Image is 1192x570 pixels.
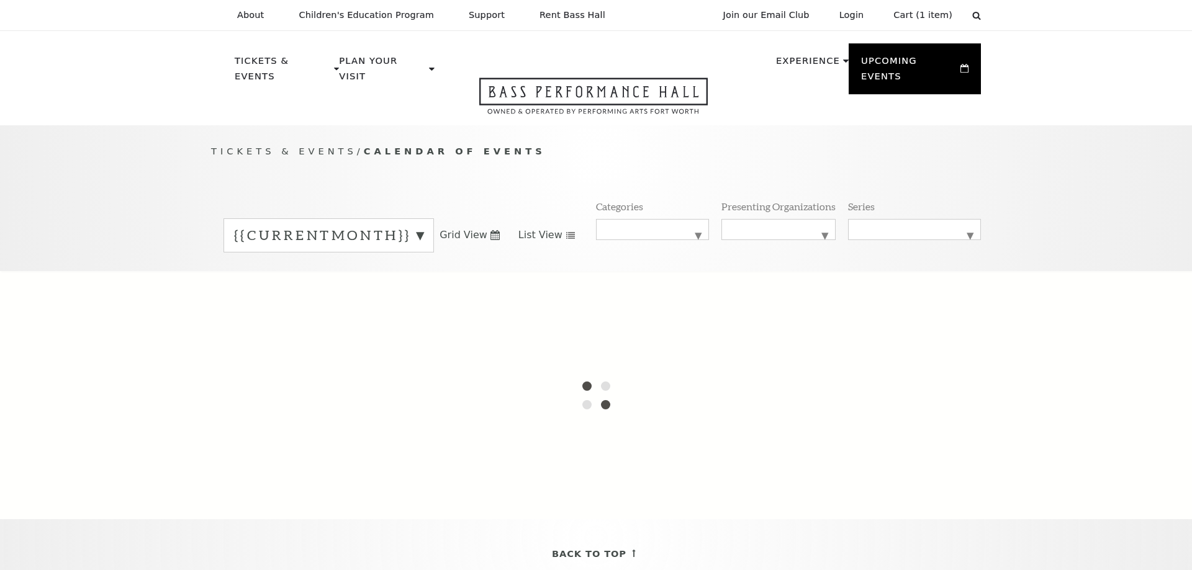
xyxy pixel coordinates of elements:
[237,10,264,20] p: About
[776,53,840,76] p: Experience
[440,228,487,242] span: Grid View
[364,146,546,156] span: Calendar of Events
[299,10,434,20] p: Children's Education Program
[596,200,643,213] p: Categories
[848,200,875,213] p: Series
[469,10,505,20] p: Support
[211,144,981,159] p: /
[721,200,836,213] p: Presenting Organizations
[518,228,562,242] span: List View
[234,226,423,245] label: {{currentMonth}}
[235,53,331,91] p: Tickets & Events
[211,146,357,156] span: Tickets & Events
[861,53,957,91] p: Upcoming Events
[552,546,626,562] span: Back To Top
[540,10,605,20] p: Rent Bass Hall
[339,53,426,91] p: Plan Your Visit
